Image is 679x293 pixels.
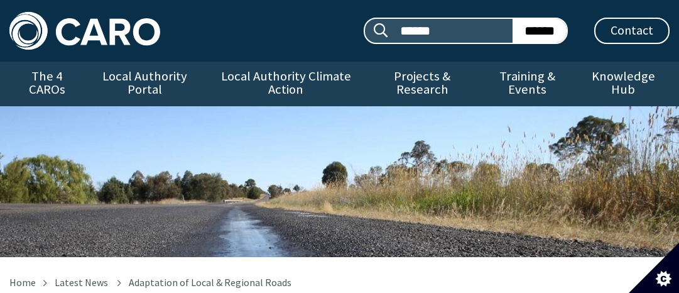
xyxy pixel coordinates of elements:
a: Training & Events [478,62,577,106]
span: Adaptation of Local & Regional Roads [129,276,291,289]
a: The 4 CAROs [9,62,85,106]
a: Contact [594,18,670,44]
a: Local Authority Portal [85,62,205,106]
a: Latest News [55,276,108,289]
img: Caro logo [9,12,160,50]
a: Knowledge Hub [577,62,670,106]
a: Home [9,276,36,289]
a: Local Authority Climate Action [205,62,366,106]
a: Projects & Research [366,62,478,106]
button: Set cookie preferences [629,243,679,293]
